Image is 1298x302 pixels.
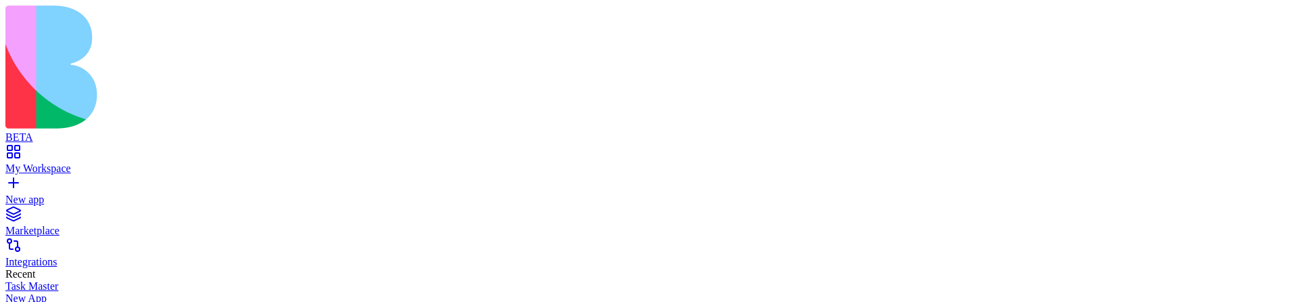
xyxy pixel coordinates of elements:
div: BETA [5,131,1293,144]
div: New app [5,194,1293,206]
a: Integrations [5,244,1293,268]
img: logo [5,5,549,129]
a: My Workspace [5,150,1293,175]
span: Recent [5,268,35,280]
div: My Workspace [5,163,1293,175]
a: BETA [5,119,1293,144]
div: Marketplace [5,225,1293,237]
a: Marketplace [5,213,1293,237]
div: Integrations [5,256,1293,268]
a: Task Master [5,280,1293,293]
a: New app [5,181,1293,206]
